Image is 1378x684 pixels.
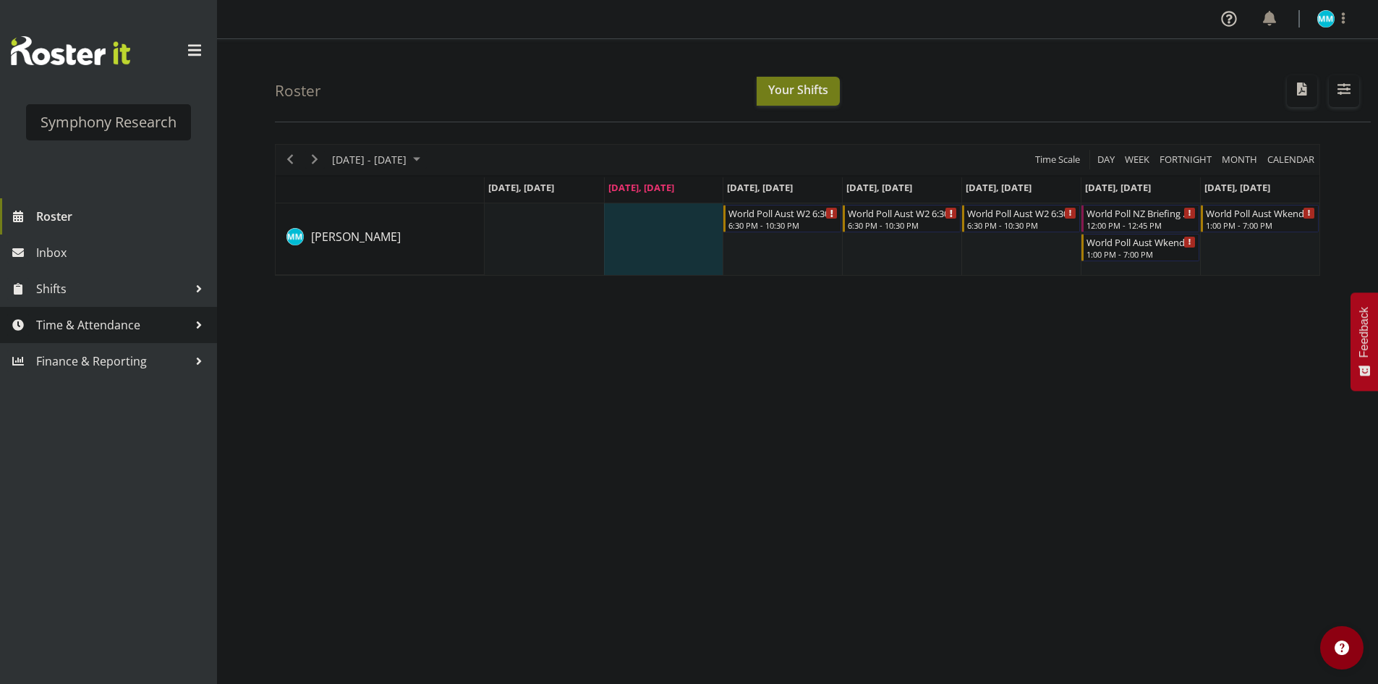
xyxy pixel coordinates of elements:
[1086,235,1196,249] div: World Poll Aust Wkend
[1220,151,1260,169] button: Timeline Month
[967,206,1076,220] div: World Poll Aust W2 6:30pm~10:30pm
[331,151,408,169] span: [DATE] - [DATE]
[1096,151,1116,169] span: Day
[848,206,957,220] div: World Poll Aust W2 6:30pm~10:30pm
[275,83,321,99] h4: Roster
[1266,151,1316,169] span: calendar
[1086,219,1196,231] div: 12:00 PM - 12:45 PM
[330,151,427,169] button: August 2025
[1351,292,1378,391] button: Feedback - Show survey
[275,144,1320,276] div: Timeline Week of August 12, 2025
[962,205,1080,232] div: Murphy Mulholland"s event - World Poll Aust W2 6:30pm~10:30pm Begin From Friday, August 15, 2025 ...
[36,242,210,263] span: Inbox
[608,181,674,194] span: [DATE], [DATE]
[302,145,327,175] div: next period
[11,36,130,65] img: Rosterit website logo
[327,145,429,175] div: August 11 - 17, 2025
[36,206,210,227] span: Roster
[757,77,840,106] button: Your Shifts
[36,314,188,336] span: Time & Attendance
[723,205,841,232] div: Murphy Mulholland"s event - World Poll Aust W2 6:30pm~10:30pm Begin From Wednesday, August 13, 20...
[1081,234,1199,261] div: Murphy Mulholland"s event - World Poll Aust Wkend Begin From Saturday, August 16, 2025 at 1:00:00...
[1206,219,1315,231] div: 1:00 PM - 7:00 PM
[311,228,401,245] a: [PERSON_NAME]
[281,151,300,169] button: Previous
[311,229,401,245] span: [PERSON_NAME]
[1123,151,1151,169] span: Week
[41,111,176,133] div: Symphony Research
[1206,206,1315,220] div: World Poll Aust Wkend
[488,181,554,194] span: [DATE], [DATE]
[1123,151,1152,169] button: Timeline Week
[305,151,325,169] button: Next
[727,181,793,194] span: [DATE], [DATE]
[1329,75,1359,107] button: Filter Shifts
[485,203,1319,275] table: Timeline Week of August 12, 2025
[966,181,1032,194] span: [DATE], [DATE]
[846,181,912,194] span: [DATE], [DATE]
[728,206,838,220] div: World Poll Aust W2 6:30pm~10:30pm
[1034,151,1081,169] span: Time Scale
[1157,151,1215,169] button: Fortnight
[1201,205,1319,232] div: Murphy Mulholland"s event - World Poll Aust Wkend Begin From Sunday, August 17, 2025 at 1:00:00 P...
[1086,206,1196,220] div: World Poll NZ Briefing Weekend
[1095,151,1118,169] button: Timeline Day
[36,350,188,372] span: Finance & Reporting
[1220,151,1259,169] span: Month
[967,219,1076,231] div: 6:30 PM - 10:30 PM
[1317,10,1335,28] img: murphy-mulholland11450.jpg
[1081,205,1199,232] div: Murphy Mulholland"s event - World Poll NZ Briefing Weekend Begin From Saturday, August 16, 2025 a...
[843,205,961,232] div: Murphy Mulholland"s event - World Poll Aust W2 6:30pm~10:30pm Begin From Thursday, August 14, 202...
[36,278,188,300] span: Shifts
[848,219,957,231] div: 6:30 PM - 10:30 PM
[1204,181,1270,194] span: [DATE], [DATE]
[1033,151,1083,169] button: Time Scale
[1358,307,1371,358] span: Feedback
[1158,151,1213,169] span: Fortnight
[1086,248,1196,260] div: 1:00 PM - 7:00 PM
[1265,151,1317,169] button: Month
[278,145,302,175] div: previous period
[276,203,485,275] td: Murphy Mulholland resource
[1335,641,1349,655] img: help-xxl-2.png
[728,219,838,231] div: 6:30 PM - 10:30 PM
[768,82,828,98] span: Your Shifts
[1085,181,1151,194] span: [DATE], [DATE]
[1287,75,1317,107] button: Download a PDF of the roster according to the set date range.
